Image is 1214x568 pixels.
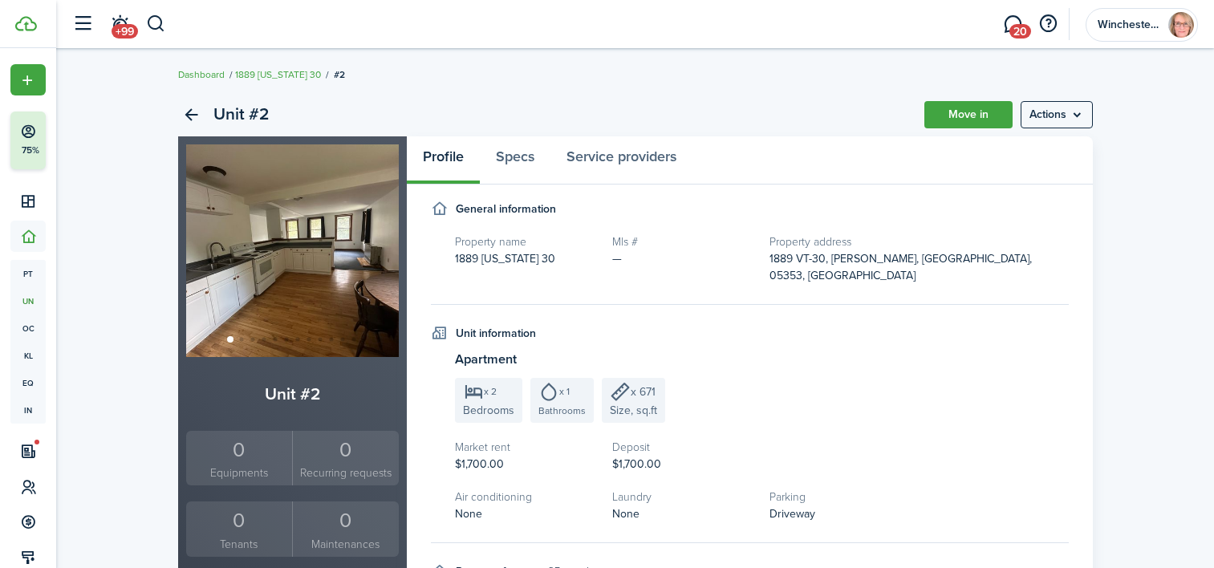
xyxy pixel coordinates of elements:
[455,505,482,522] span: None
[292,431,399,486] a: 0Recurring requests
[769,505,815,522] span: Driveway
[190,505,289,536] div: 0
[538,404,586,418] span: Bathrooms
[612,439,753,456] h5: Deposit
[1009,24,1031,39] span: 20
[612,250,622,267] span: —
[235,67,321,82] a: 1889 [US_STATE] 30
[1098,19,1162,30] span: Winchester Property Management
[178,67,225,82] a: Dashboard
[20,144,40,157] p: 75%
[480,136,550,185] a: Specs
[186,431,293,486] a: 0Equipments
[190,536,289,553] small: Tenants
[550,136,692,185] a: Service providers
[334,67,345,82] span: #2
[612,505,639,522] span: None
[10,260,46,287] a: pt
[631,383,656,400] span: x 671
[1034,10,1062,38] button: Open resource center
[484,387,497,396] span: x 2
[297,505,395,536] div: 0
[104,4,135,45] a: Notifications
[186,381,399,407] h2: Unit #2
[610,402,657,419] span: Size, sq.ft
[10,342,46,369] a: kl
[146,10,166,38] button: Search
[769,489,911,505] h5: Parking
[1168,12,1194,38] img: Winchester Property Management
[292,501,399,557] a: 0Maintenances
[178,101,205,128] a: Back
[15,16,37,31] img: TenantCloud
[213,101,269,128] h2: Unit #2
[186,144,399,357] img: Unit avatar
[297,465,395,481] small: Recurring requests
[924,101,1013,128] a: Move in
[10,369,46,396] a: eq
[297,536,395,553] small: Maintenances
[297,435,395,465] div: 0
[769,250,1032,284] span: 1889 VT-30, [PERSON_NAME], [GEOGRAPHIC_DATA], 05353, [GEOGRAPHIC_DATA]
[456,325,536,342] h4: Unit information
[10,287,46,314] a: un
[455,350,1069,370] h3: Apartment
[1021,101,1093,128] button: Open menu
[612,489,753,505] h5: Laundry
[612,456,661,473] span: $1,700.00
[10,314,46,342] a: oc
[190,465,289,481] small: Equipments
[186,501,293,557] a: 0Tenants
[112,24,138,39] span: +99
[769,233,1069,250] h5: Property address
[1021,101,1093,128] menu-btn: Actions
[10,112,144,169] button: 75%
[463,402,514,419] span: Bedrooms
[997,4,1028,45] a: Messaging
[612,233,753,250] h5: Mls #
[190,435,289,465] div: 0
[455,233,596,250] h5: Property name
[455,250,555,267] span: 1889 [US_STATE] 30
[67,9,98,39] button: Open sidebar
[455,439,596,456] h5: Market rent
[455,489,596,505] h5: Air conditioning
[559,387,570,396] span: x 1
[455,456,504,473] span: $1,700.00
[10,396,46,424] a: in
[10,64,46,95] button: Open menu
[456,201,556,217] h4: General information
